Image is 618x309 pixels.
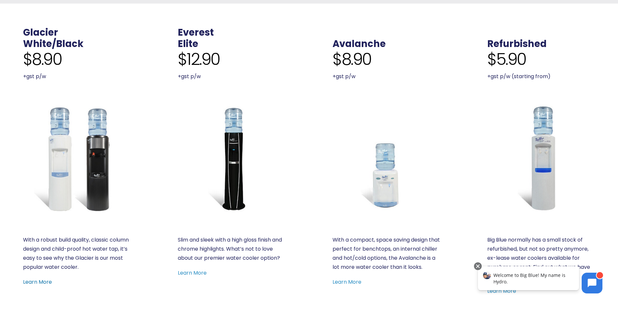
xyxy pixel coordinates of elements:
a: Elite [178,37,198,50]
a: White/Black [23,37,83,50]
a: Benchtop Avalanche [333,104,440,212]
span: $8.90 [23,50,62,69]
span: . [333,26,335,39]
a: Glacier White or Black [23,104,131,212]
p: With a robust build quality, classic column design and child-proof hot water tap, it’s easy to se... [23,235,131,272]
p: +gst p/w (starting from) [487,72,595,81]
p: Big Blue normally has a small stock of refurbished, but not so pretty anymore, ex-lease water coo... [487,235,595,281]
p: +gst p/w [23,72,131,81]
span: $5.90 [487,50,526,69]
p: Slim and sleek with a high gloss finish and chrome highlights. What’s not to love about our premi... [178,235,285,263]
a: Refurbished [487,37,547,50]
a: Learn More [333,278,361,286]
p: With a compact, space saving design that perfect for benchtops, an internal chiller and hot/cold ... [333,235,440,272]
p: +gst p/w [333,72,440,81]
a: Learn More [178,269,207,277]
a: Everest [178,26,214,39]
span: . [487,26,490,39]
a: Avalanche [333,37,386,50]
a: Everest Elite [178,104,285,212]
iframe: Chatbot [471,261,609,300]
span: $12.90 [178,50,220,69]
a: Learn More [23,278,52,286]
span: $8.90 [333,50,371,69]
a: Glacier [23,26,58,39]
a: Refurbished [487,104,595,212]
p: +gst p/w [178,72,285,81]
